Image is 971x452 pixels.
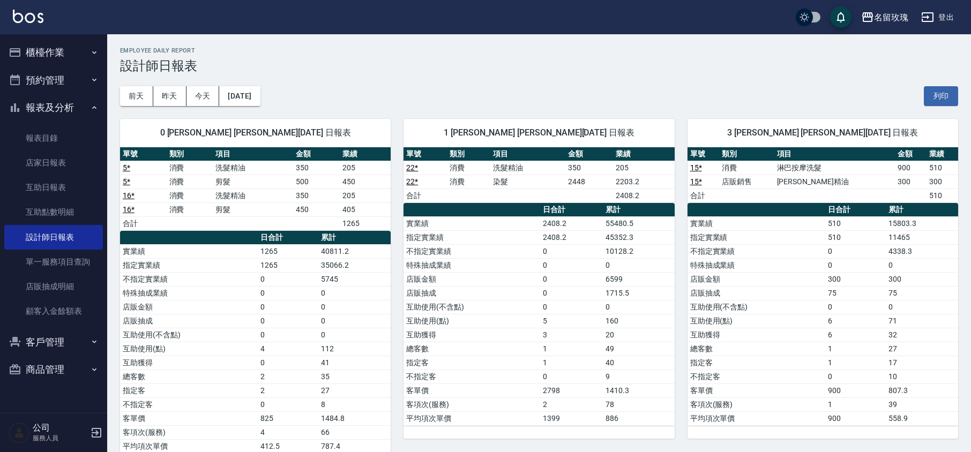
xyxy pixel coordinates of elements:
[167,175,213,189] td: 消費
[613,147,674,161] th: 業績
[774,175,895,189] td: [PERSON_NAME]精油
[120,147,167,161] th: 單號
[927,175,958,189] td: 300
[603,216,675,230] td: 55480.5
[719,147,774,161] th: 類別
[886,383,958,397] td: 807.3
[688,328,825,342] td: 互助獲得
[886,216,958,230] td: 15803.3
[404,258,540,272] td: 特殊抽成業績
[120,244,258,258] td: 實業績
[565,147,613,161] th: 金額
[258,425,318,439] td: 4
[213,161,293,175] td: 洗髮精油
[318,356,391,370] td: 41
[258,286,318,300] td: 0
[886,397,958,411] td: 39
[886,342,958,356] td: 27
[719,175,774,189] td: 店販銷售
[416,127,661,138] span: 1 [PERSON_NAME] [PERSON_NAME][DATE] 日報表
[404,244,540,258] td: 不指定實業績
[318,411,391,425] td: 1484.8
[886,328,958,342] td: 32
[774,161,895,175] td: 淋巴按摩洗髮
[688,147,958,203] table: a dense table
[293,175,340,189] td: 500
[927,189,958,202] td: 510
[603,258,675,272] td: 0
[340,147,391,161] th: 業績
[4,200,103,224] a: 互助點數明細
[688,397,825,411] td: 客項次(服務)
[603,230,675,244] td: 45352.3
[603,203,675,217] th: 累計
[404,230,540,244] td: 指定實業績
[825,286,886,300] td: 75
[258,356,318,370] td: 0
[490,161,565,175] td: 洗髮精油
[447,147,490,161] th: 類別
[4,299,103,323] a: 顧客入金餘額表
[603,300,675,314] td: 0
[603,314,675,328] td: 160
[688,314,825,328] td: 互助使用(點)
[404,147,674,203] table: a dense table
[120,58,958,73] h3: 設計師日報表
[404,411,540,425] td: 平均項次單價
[895,175,927,189] td: 300
[603,244,675,258] td: 10128.2
[4,39,103,66] button: 櫃檯作業
[258,258,318,272] td: 1265
[540,230,603,244] td: 2408.2
[293,189,340,202] td: 350
[886,370,958,383] td: 10
[4,94,103,122] button: 報表及分析
[874,11,908,24] div: 名留玫瑰
[120,397,258,411] td: 不指定客
[825,272,886,286] td: 300
[258,231,318,245] th: 日合計
[318,300,391,314] td: 0
[404,203,674,426] table: a dense table
[886,300,958,314] td: 0
[825,370,886,383] td: 0
[603,342,675,356] td: 49
[4,66,103,94] button: 預約管理
[540,328,603,342] td: 3
[340,175,391,189] td: 450
[258,300,318,314] td: 0
[603,411,675,425] td: 886
[603,397,675,411] td: 78
[540,314,603,328] td: 5
[895,147,927,161] th: 金額
[404,397,540,411] td: 客項次(服務)
[318,244,391,258] td: 40811.2
[404,300,540,314] td: 互助使用(不含點)
[404,383,540,397] td: 客單價
[293,161,340,175] td: 350
[219,86,260,106] button: [DATE]
[886,203,958,217] th: 累計
[9,422,30,443] img: Person
[167,189,213,202] td: 消費
[120,272,258,286] td: 不指定實業績
[613,161,674,175] td: 205
[404,314,540,328] td: 互助使用(點)
[213,202,293,216] td: 剪髮
[886,286,958,300] td: 75
[4,250,103,274] a: 單一服務項目查詢
[613,175,674,189] td: 2203.2
[340,202,391,216] td: 405
[688,370,825,383] td: 不指定客
[688,216,825,230] td: 實業績
[603,272,675,286] td: 6599
[603,383,675,397] td: 1410.3
[540,300,603,314] td: 0
[318,383,391,397] td: 27
[120,286,258,300] td: 特殊抽成業績
[688,203,958,426] table: a dense table
[318,425,391,439] td: 66
[688,342,825,356] td: 總客數
[825,314,886,328] td: 6
[258,397,318,411] td: 0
